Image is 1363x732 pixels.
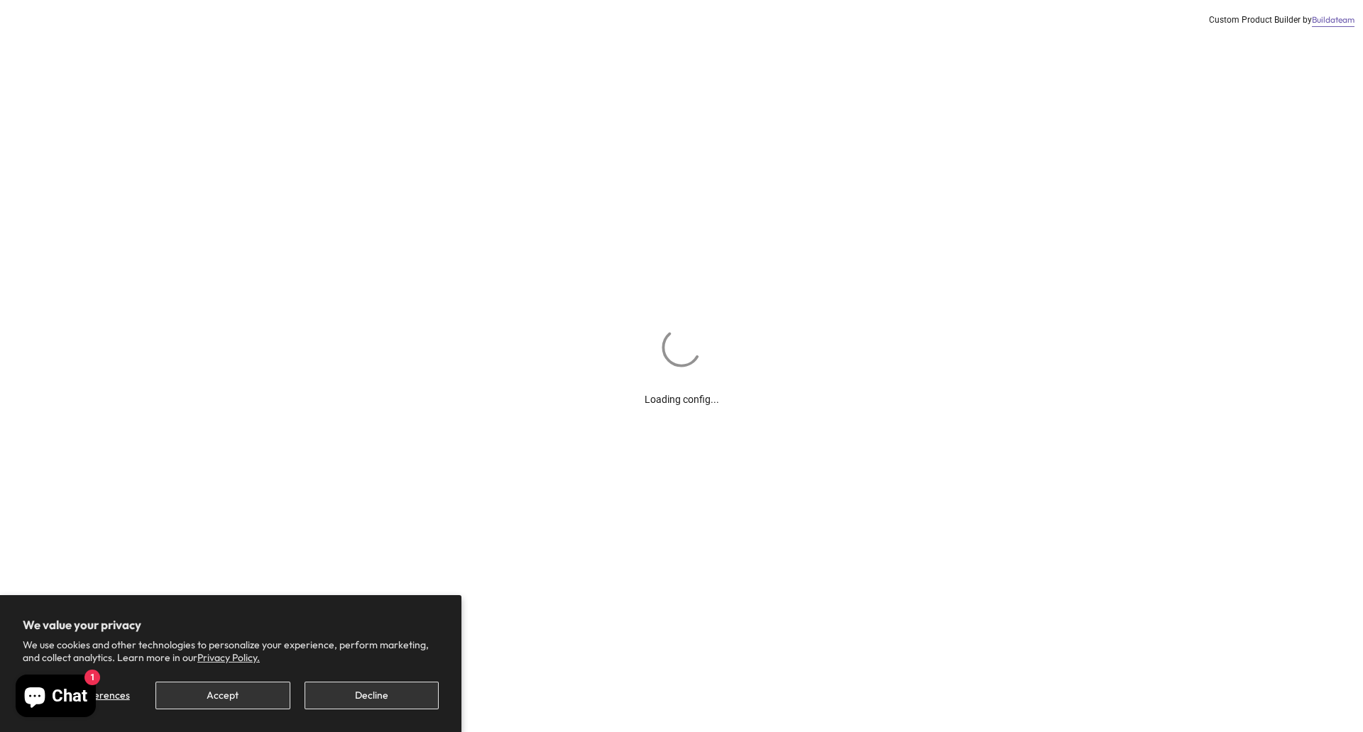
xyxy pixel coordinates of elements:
[645,370,719,407] div: Loading config...
[23,618,439,632] h2: We value your privacy
[197,651,260,664] a: Privacy Policy.
[1312,14,1354,26] a: Buildateam
[1209,14,1354,26] div: Custom Product Builder by
[23,638,439,664] p: We use cookies and other technologies to personalize your experience, perform marketing, and coll...
[11,675,100,721] inbox-online-store-chat: Shopify online store chat
[155,682,290,709] button: Accept
[305,682,439,709] button: Decline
